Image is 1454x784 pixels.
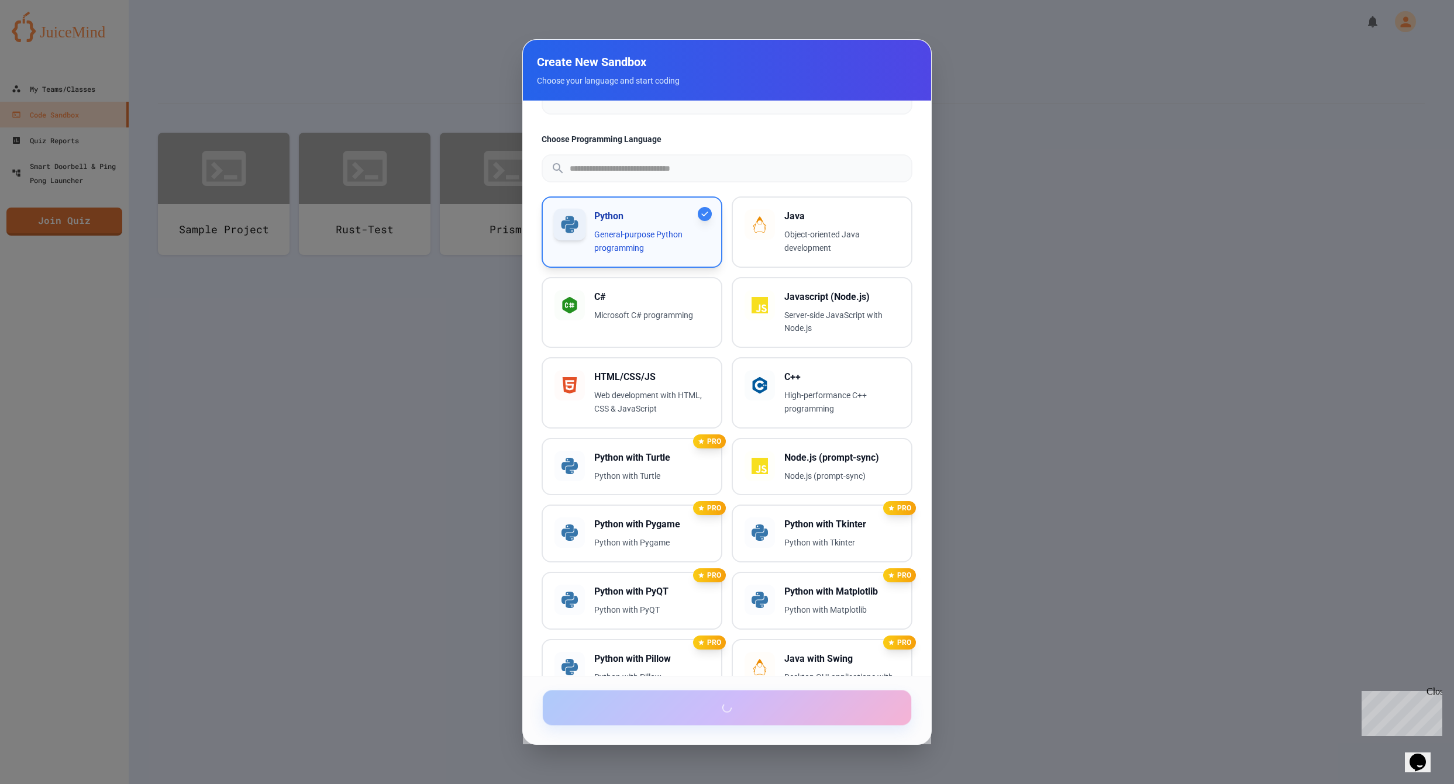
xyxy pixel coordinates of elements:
p: Desktop GUI applications with Java Swing [784,671,900,697]
div: PRO [693,636,726,650]
p: Object-oriented Java development [784,228,900,255]
div: PRO [883,636,916,650]
h3: Python with Tkinter [784,517,900,531]
h3: Python with PyQT [594,585,709,599]
h3: Java [784,209,900,223]
iframe: chat widget [1357,686,1442,736]
p: Python with Pillow [594,671,709,684]
h3: HTML/CSS/JS [594,370,709,384]
p: Server-side JavaScript with Node.js [784,309,900,336]
p: Web development with HTML, CSS & JavaScript [594,389,709,416]
h2: Create New Sandbox [537,54,917,70]
h3: Python with Turtle [594,451,709,465]
h3: Python with Pygame [594,517,709,531]
p: Python with PyQT [594,603,709,617]
p: Python with Tkinter [784,536,900,550]
h3: Python with Matplotlib [784,585,900,599]
p: Choose your language and start coding [537,75,917,87]
p: Python with Matplotlib [784,603,900,617]
div: PRO [883,568,916,582]
h3: C# [594,290,709,304]
p: Python with Turtle [594,469,709,483]
div: PRO [693,434,726,448]
h3: Python [594,209,709,223]
iframe: chat widget [1405,737,1442,772]
h3: Python with Pillow [594,652,709,666]
h3: Java with Swing [784,652,900,666]
div: Chat with us now!Close [5,5,81,74]
div: PRO [693,501,726,515]
h3: Node.js (prompt-sync) [784,451,900,465]
p: Node.js (prompt-sync) [784,469,900,483]
h3: Javascript (Node.js) [784,290,900,304]
div: PRO [883,501,916,515]
div: PRO [693,568,726,582]
h3: C++ [784,370,900,384]
p: High-performance C++ programming [784,389,900,416]
p: Microsoft C# programming [594,309,709,322]
p: Python with Pygame [594,536,709,550]
p: General-purpose Python programming [594,228,709,255]
label: Choose Programming Language [542,133,912,145]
